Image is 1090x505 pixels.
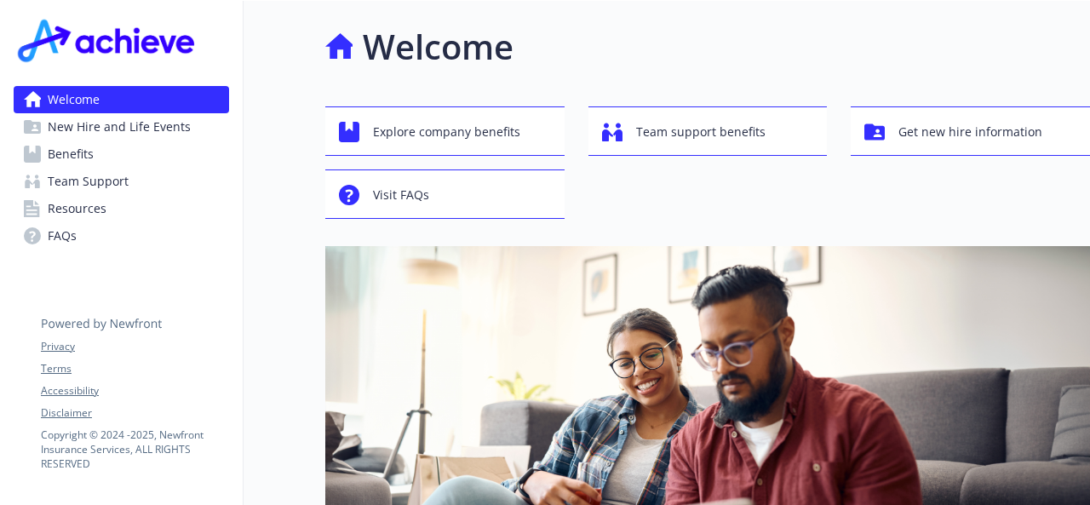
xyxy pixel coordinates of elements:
[363,21,513,72] h1: Welcome
[48,195,106,222] span: Resources
[898,116,1042,148] span: Get new hire information
[41,428,228,471] p: Copyright © 2024 - 2025 , Newfront Insurance Services, ALL RIGHTS RESERVED
[14,141,229,168] a: Benefits
[48,141,94,168] span: Benefits
[325,106,565,156] button: Explore company benefits
[373,116,520,148] span: Explore company benefits
[14,113,229,141] a: New Hire and Life Events
[14,195,229,222] a: Resources
[41,405,228,421] a: Disclaimer
[41,339,228,354] a: Privacy
[14,86,229,113] a: Welcome
[325,169,565,219] button: Visit FAQs
[636,116,766,148] span: Team support benefits
[14,222,229,250] a: FAQs
[48,86,100,113] span: Welcome
[41,383,228,399] a: Accessibility
[41,361,228,376] a: Terms
[48,222,77,250] span: FAQs
[373,179,429,211] span: Visit FAQs
[48,168,129,195] span: Team Support
[14,168,229,195] a: Team Support
[48,113,191,141] span: New Hire and Life Events
[851,106,1090,156] button: Get new hire information
[588,106,828,156] button: Team support benefits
